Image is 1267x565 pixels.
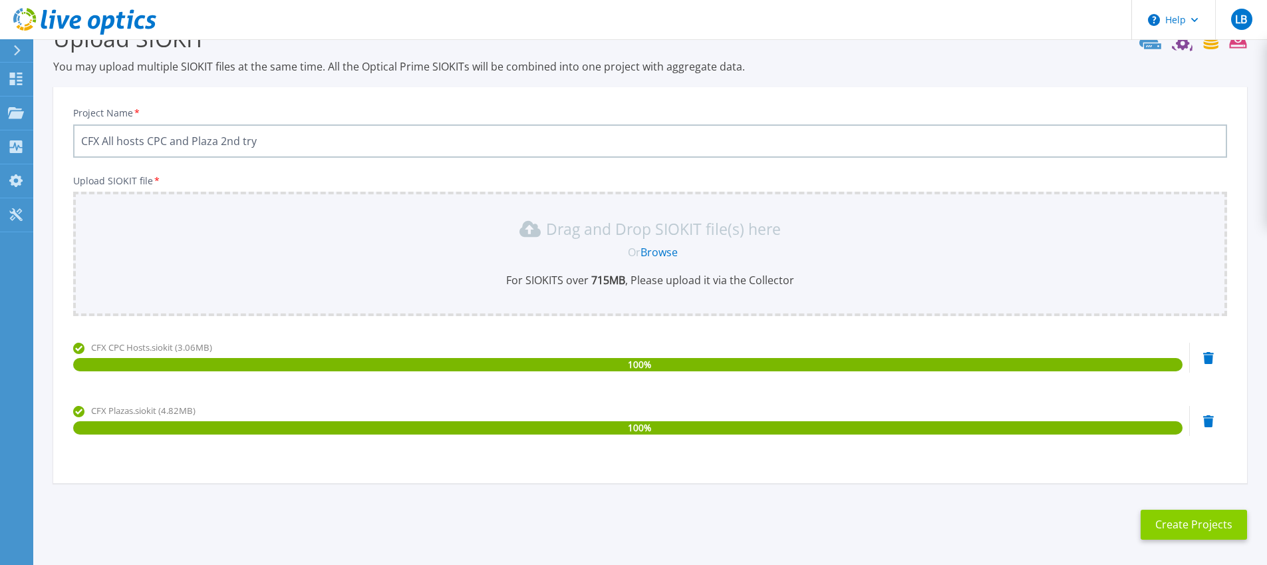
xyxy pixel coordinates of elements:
b: 715 MB [589,273,625,287]
p: You may upload multiple SIOKIT files at the same time. All the Optical Prime SIOKITs will be comb... [53,59,1247,74]
div: Drag and Drop SIOKIT file(s) here OrBrowseFor SIOKITS over 715MB, Please upload it via the Collector [81,218,1219,287]
p: Drag and Drop SIOKIT file(s) here [546,222,781,236]
span: CFX CPC Hosts.siokit (3.06MB) [91,341,212,353]
span: 100 % [628,421,651,435]
span: LB [1235,14,1247,25]
label: Project Name [73,108,141,118]
span: CFX Plazas.siokit (4.82MB) [91,405,196,417]
input: Enter Project Name [73,124,1227,158]
span: Or [628,245,640,260]
p: For SIOKITS over , Please upload it via the Collector [81,273,1219,287]
button: Create Projects [1141,510,1247,540]
span: 100 % [628,358,651,371]
a: Browse [640,245,678,260]
p: Upload SIOKIT file [73,176,1227,186]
